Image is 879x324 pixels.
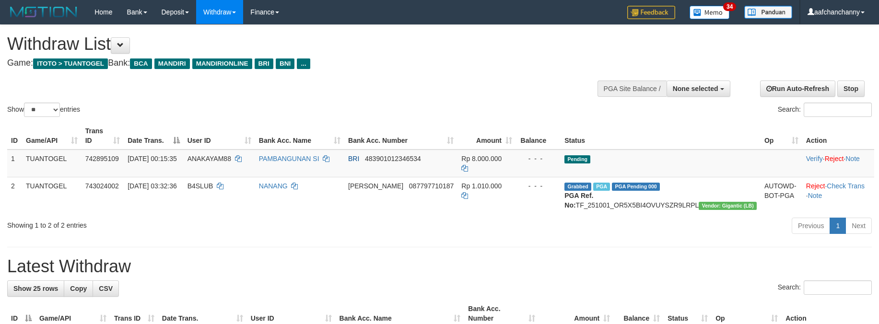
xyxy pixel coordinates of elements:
[699,202,757,210] span: Vendor URL: https://dashboard.q2checkout.com/secure
[830,218,846,234] a: 1
[85,182,119,190] span: 743024002
[520,154,557,163] div: - - -
[778,280,872,295] label: Search:
[802,122,874,150] th: Action
[33,58,108,69] span: ITOTO > TUANTOGEL
[761,122,802,150] th: Op: activate to sort column ascending
[99,285,113,292] span: CSV
[22,150,82,177] td: TUANTOGEL
[255,122,344,150] th: Bank Acc. Name: activate to sort column ascending
[845,218,872,234] a: Next
[188,182,213,190] span: B4SLUB
[760,81,835,97] a: Run Auto-Refresh
[564,192,593,209] b: PGA Ref. No:
[744,6,792,19] img: panduan.png
[612,183,660,191] span: PGA Pending
[627,6,675,19] img: Feedback.jpg
[7,103,80,117] label: Show entries
[22,177,82,214] td: TUANTOGEL
[778,103,872,117] label: Search:
[128,182,176,190] span: [DATE] 03:32:36
[808,192,822,199] a: Note
[348,182,403,190] span: [PERSON_NAME]
[7,177,22,214] td: 2
[24,103,60,117] select: Showentries
[7,217,359,230] div: Showing 1 to 2 of 2 entries
[598,81,667,97] div: PGA Site Balance /
[561,122,761,150] th: Status
[7,122,22,150] th: ID
[461,155,502,162] span: Rp 8.000.000
[690,6,730,19] img: Button%20Memo.svg
[804,280,872,295] input: Search:
[837,81,865,97] a: Stop
[516,122,561,150] th: Balance
[723,2,736,11] span: 34
[130,58,152,69] span: BCA
[192,58,252,69] span: MANDIRIONLINE
[673,85,718,93] span: None selected
[802,150,874,177] td: · ·
[761,177,802,214] td: AUTOWD-BOT-PGA
[82,122,124,150] th: Trans ID: activate to sort column ascending
[520,181,557,191] div: - - -
[7,5,80,19] img: MOTION_logo.png
[128,155,176,162] span: [DATE] 00:15:35
[7,257,872,276] h1: Latest Withdraw
[461,182,502,190] span: Rp 1.010.000
[806,155,823,162] a: Verify
[802,177,874,214] td: · ·
[7,280,64,297] a: Show 25 rows
[255,58,273,69] span: BRI
[259,182,288,190] a: NANANG
[124,122,183,150] th: Date Trans.: activate to sort column descending
[276,58,294,69] span: BNI
[804,103,872,117] input: Search:
[344,122,457,150] th: Bank Acc. Number: activate to sort column ascending
[827,182,865,190] a: Check Trans
[259,155,319,162] a: PAMBANGUNAN SI
[457,122,516,150] th: Amount: activate to sort column ascending
[188,155,231,162] span: ANAKAYAM88
[7,58,576,68] h4: Game: Bank:
[93,280,119,297] a: CSV
[70,285,87,292] span: Copy
[365,155,421,162] span: Copy 483901012346534 to clipboard
[561,177,761,214] td: TF_251001_OR5X5BI4OVUYSZR9LRPL
[564,183,591,191] span: Grabbed
[64,280,93,297] a: Copy
[297,58,310,69] span: ...
[593,183,610,191] span: Marked by aafchonlypin
[184,122,255,150] th: User ID: activate to sort column ascending
[409,182,454,190] span: Copy 087797710187 to clipboard
[825,155,844,162] a: Reject
[564,155,590,163] span: Pending
[22,122,82,150] th: Game/API: activate to sort column ascending
[806,182,825,190] a: Reject
[85,155,119,162] span: 742895109
[7,35,576,54] h1: Withdraw List
[667,81,730,97] button: None selected
[13,285,58,292] span: Show 25 rows
[7,150,22,177] td: 1
[348,155,359,162] span: BRI
[154,58,190,69] span: MANDIRI
[792,218,830,234] a: Previous
[845,155,860,162] a: Note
